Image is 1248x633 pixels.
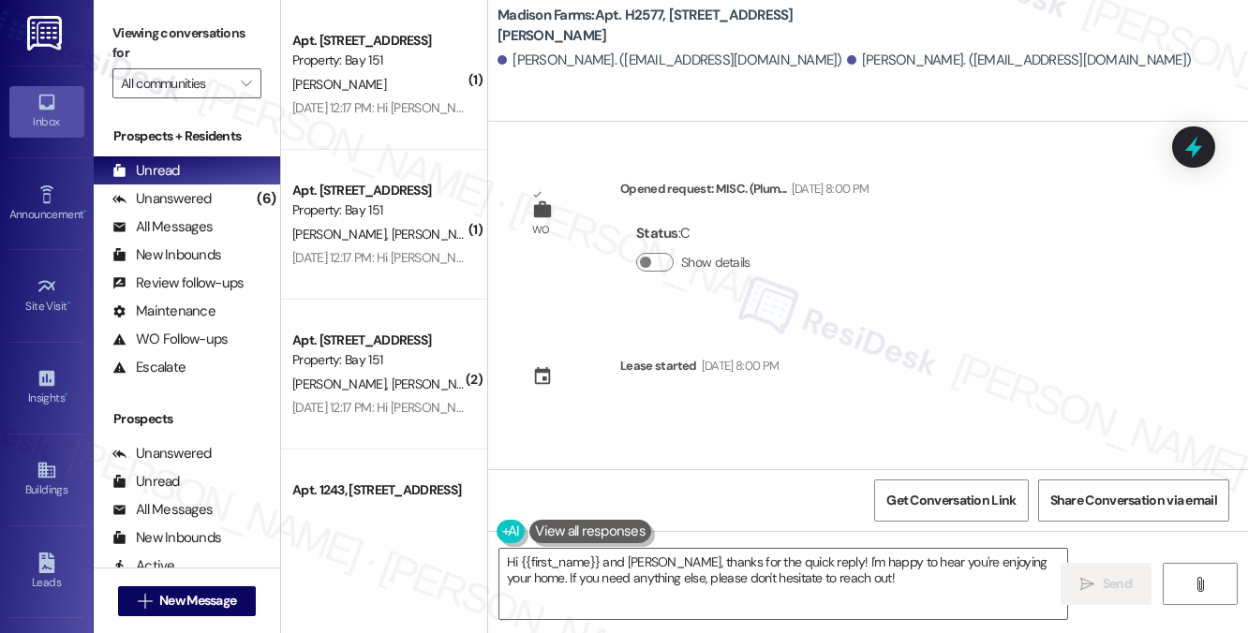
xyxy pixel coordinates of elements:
[392,226,485,243] span: [PERSON_NAME]
[697,356,780,375] div: [DATE] 8:00 PM
[292,51,466,70] div: Property: Bay 151
[292,480,466,500] div: Apt. 1243, [STREET_ADDRESS]
[733,466,813,486] div: [DATE] 3:53 PM
[9,547,84,597] a: Leads
[292,226,392,243] span: [PERSON_NAME]
[787,179,869,199] div: [DATE] 8:00 PM
[620,356,697,375] div: Lease started
[112,556,175,576] div: Active
[681,253,750,272] label: Show details
[121,68,231,98] input: All communities
[578,466,1234,493] div: [PERSON_NAME] (ResiDesk)
[9,271,84,321] a: Site Visit •
[392,375,485,392] span: [PERSON_NAME]
[292,76,386,93] span: [PERSON_NAME]
[847,51,1192,70] div: [PERSON_NAME]. ([EMAIL_ADDRESS][DOMAIN_NAME])
[292,375,392,392] span: [PERSON_NAME]
[292,331,466,350] div: Apt. [STREET_ADDRESS]
[886,491,1016,510] span: Get Conversation Link
[1061,563,1151,605] button: Send
[292,350,466,370] div: Property: Bay 151
[1038,479,1229,522] button: Share Conversation via email
[112,161,180,181] div: Unread
[252,184,280,213] div: (6)
[292,200,466,220] div: Property: Bay 151
[636,224,678,243] b: Status
[498,51,842,70] div: [PERSON_NAME]. ([EMAIL_ADDRESS][DOMAIN_NAME])
[67,297,70,310] span: •
[292,181,466,200] div: Apt. [STREET_ADDRESS]
[112,528,221,548] div: New Inbounds
[292,31,466,51] div: Apt. [STREET_ADDRESS]
[498,6,872,46] b: Madison Farms: Apt. H2577, [STREET_ADDRESS][PERSON_NAME]
[112,358,186,377] div: Escalate
[112,217,213,237] div: All Messages
[636,219,758,248] div: : C
[83,205,86,218] span: •
[94,409,280,429] div: Prospects
[159,591,236,611] span: New Message
[112,245,221,265] div: New Inbounds
[9,362,84,413] a: Insights •
[112,273,244,293] div: Review follow-ups
[94,126,280,146] div: Prospects + Residents
[1080,577,1094,592] i: 
[499,549,1067,619] textarea: Hi {{first_name}} and [PERSON_NAME], thanks for the quick reply! I'm happy to hear you're enjoyin...
[241,76,251,91] i: 
[620,179,869,205] div: Opened request: MISC. (Plum...
[112,444,212,464] div: Unanswered
[112,500,213,520] div: All Messages
[27,16,66,51] img: ResiDesk Logo
[112,472,180,492] div: Unread
[112,19,261,68] label: Viewing conversations for
[1050,491,1217,510] span: Share Conversation via email
[118,586,257,616] button: New Message
[9,86,84,137] a: Inbox
[1193,577,1207,592] i: 
[874,479,1028,522] button: Get Conversation Link
[9,454,84,505] a: Buildings
[138,594,152,609] i: 
[1103,574,1132,594] span: Send
[65,389,67,402] span: •
[112,189,212,209] div: Unanswered
[532,220,550,240] div: WO
[112,330,228,349] div: WO Follow-ups
[112,302,215,321] div: Maintenance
